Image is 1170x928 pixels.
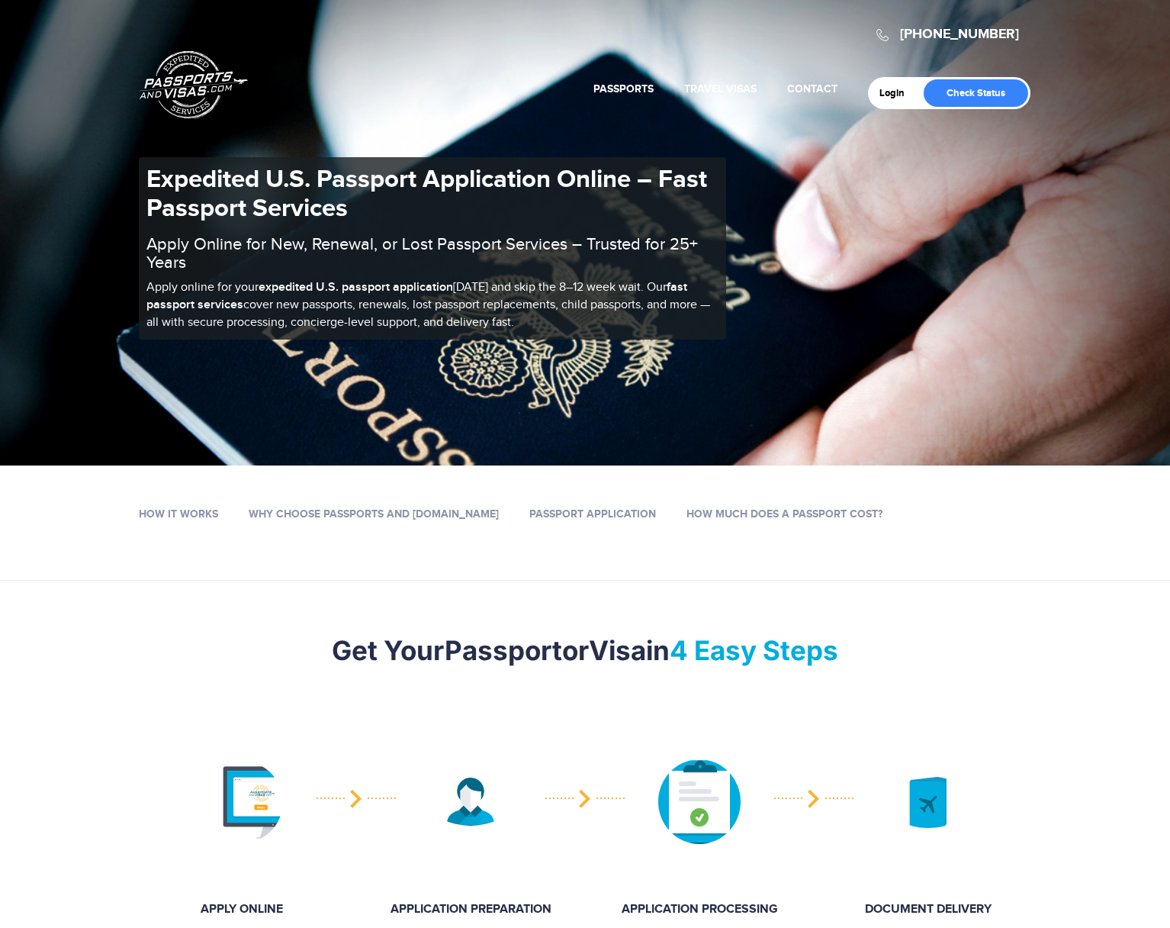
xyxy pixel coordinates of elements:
a: Why Choose Passports and [DOMAIN_NAME] [249,507,499,520]
a: Passports [593,82,654,95]
img: image description [658,759,741,844]
p: Apply online for your [DATE] and skip the 8–12 week wait. Our cover new passports, renewals, lost... [146,279,718,332]
a: How it works [139,507,218,520]
a: Check Status [924,79,1028,107]
strong: APPLICATION PREPARATION [383,901,558,919]
img: image description [201,761,283,843]
img: image description [429,778,512,826]
img: image description [887,776,969,828]
strong: Passport [445,634,562,666]
mark: 4 Easy Steps [670,634,838,666]
a: How Much Does a Passport Cost? [686,507,882,520]
strong: DOCUMENT DELIVERY [841,901,1016,919]
a: Passports & [DOMAIN_NAME] [140,50,248,119]
a: Login [879,87,915,99]
strong: Visa [589,634,646,666]
a: [PHONE_NUMBER] [900,26,1019,43]
strong: APPLICATION PROCESSING [612,901,787,919]
strong: APPLY ONLINE [154,901,329,919]
b: expedited U.S. passport application [259,280,453,295]
h1: Expedited U.S. Passport Application Online – Fast Passport Services [146,165,718,224]
h2: Get Your or in [139,634,1031,666]
a: Contact [787,82,837,95]
a: Travel Visas [684,82,757,95]
a: Passport Application [529,507,656,520]
h2: Apply Online for New, Renewal, or Lost Passport Services – Trusted for 25+ Years [146,235,718,272]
